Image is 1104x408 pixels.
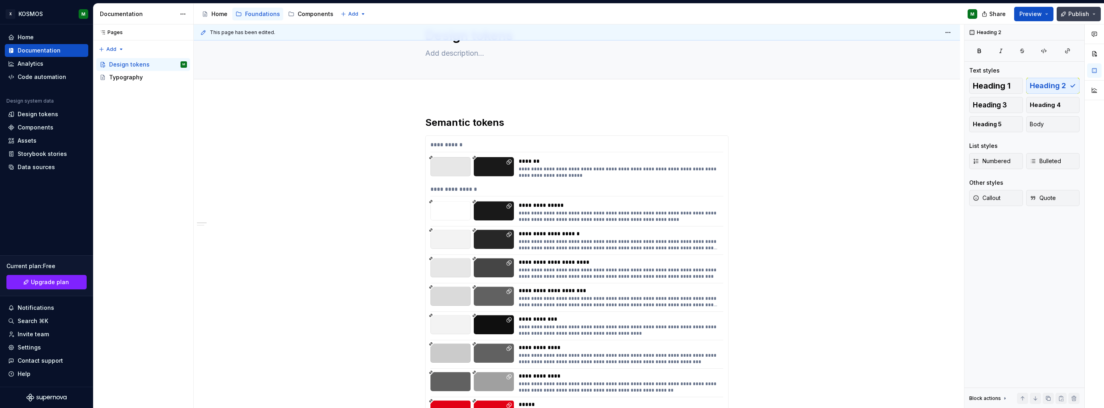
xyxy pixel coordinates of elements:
span: Heading 1 [973,82,1011,90]
button: Preview [1014,7,1053,21]
div: Page tree [199,6,337,22]
span: Callout [973,194,1000,202]
div: Block actions [969,395,1001,402]
div: Contact support [18,357,63,365]
span: Body [1030,120,1044,128]
a: Components [285,8,337,20]
div: Documentation [18,46,61,55]
div: Other styles [969,179,1003,187]
button: Heading 4 [1026,97,1080,113]
div: KOSMOS [18,10,43,18]
div: Search ⌘K [18,317,48,325]
div: Design tokens [109,61,150,69]
button: Bulleted [1026,153,1080,169]
h2: Semantic tokens [425,116,729,129]
span: Heading 4 [1030,101,1061,109]
a: Analytics [5,57,88,70]
button: Publish [1057,7,1101,21]
a: Home [199,8,231,20]
span: Publish [1068,10,1089,18]
span: This page has been edited. [210,29,275,36]
span: Preview [1019,10,1042,18]
div: Settings [18,343,41,351]
div: Notifications [18,304,54,312]
span: Add [106,46,116,53]
a: Design tokensM [96,58,190,71]
div: Analytics [18,60,43,68]
div: Documentation [100,10,176,18]
div: Code automation [18,73,66,81]
button: Heading 5 [969,116,1023,132]
span: Upgrade plan [31,278,69,286]
a: Foundations [232,8,283,20]
button: Search ⌘K [5,315,88,327]
div: Foundations [245,10,280,18]
button: Heading 3 [969,97,1023,113]
div: Storybook stories [18,150,67,158]
div: Current plan : Free [6,262,87,270]
div: Text styles [969,67,1000,75]
span: Add [348,11,358,17]
button: Add [338,8,368,20]
span: Bulleted [1030,157,1061,165]
a: Documentation [5,44,88,57]
div: Home [211,10,227,18]
a: Typography [96,71,190,84]
a: Settings [5,341,88,354]
button: Contact support [5,354,88,367]
span: Numbered [973,157,1011,165]
div: Invite team [18,330,49,338]
div: Design system data [6,98,54,104]
div: Page tree [96,58,190,84]
div: Pages [96,29,123,36]
button: Body [1026,116,1080,132]
a: Components [5,121,88,134]
a: Storybook stories [5,147,88,160]
div: M [183,61,185,69]
a: Upgrade plan [6,275,87,289]
div: M [970,11,974,17]
div: Assets [18,137,37,145]
button: Quote [1026,190,1080,206]
div: Block actions [969,393,1008,404]
a: Home [5,31,88,44]
svg: Supernova Logo [26,394,67,402]
div: M [81,11,85,17]
a: Assets [5,134,88,147]
div: Typography [109,73,143,81]
button: Callout [969,190,1023,206]
a: Data sources [5,161,88,174]
div: Data sources [18,163,55,171]
a: Code automation [5,71,88,83]
button: Share [978,7,1011,21]
button: Add [96,44,126,55]
button: XKOSMOSM [2,5,91,22]
div: List styles [969,142,998,150]
div: Components [298,10,333,18]
div: Components [18,123,53,131]
button: Heading 1 [969,78,1023,94]
div: Help [18,370,30,378]
button: Help [5,368,88,380]
a: Design tokens [5,108,88,121]
span: Quote [1030,194,1056,202]
div: Home [18,33,34,41]
span: Share [989,10,1006,18]
div: X [6,9,15,19]
button: Notifications [5,301,88,314]
div: Design tokens [18,110,58,118]
a: Invite team [5,328,88,341]
button: Numbered [969,153,1023,169]
span: Heading 5 [973,120,1002,128]
span: Heading 3 [973,101,1007,109]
